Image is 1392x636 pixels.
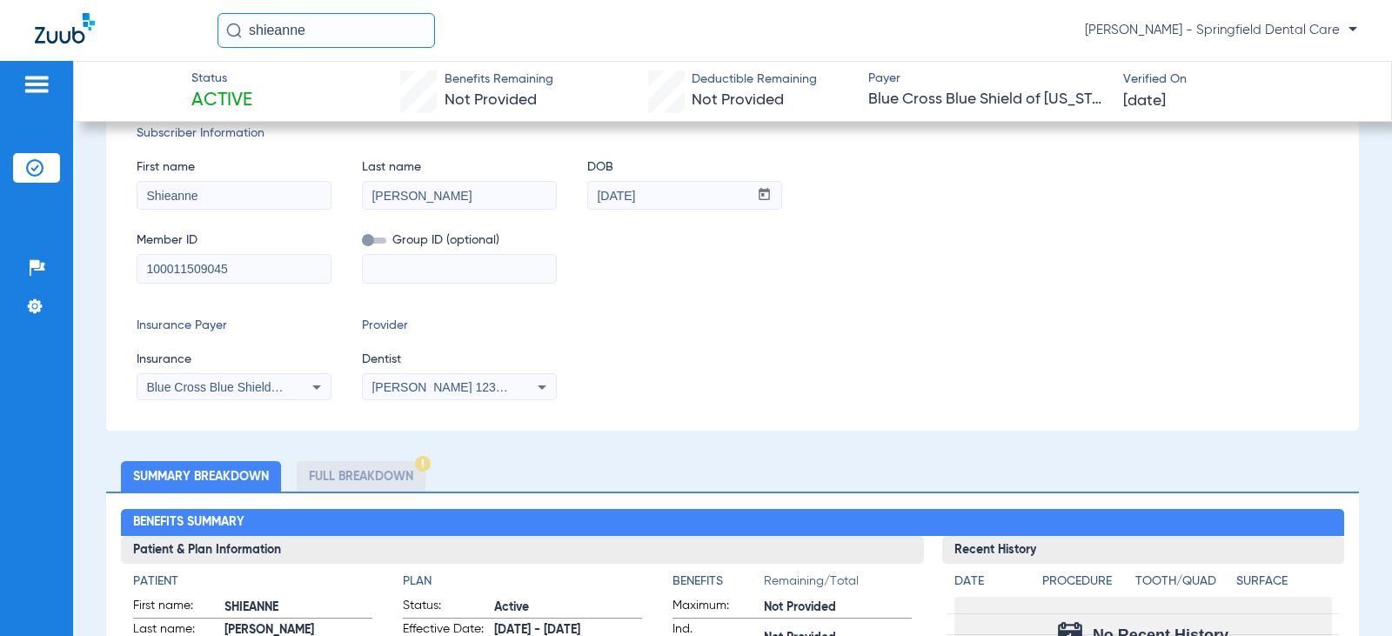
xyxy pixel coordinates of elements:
[137,231,331,250] span: Member ID
[121,509,1343,537] h2: Benefits Summary
[1085,22,1357,39] span: [PERSON_NAME] - Springfield Dental Care
[137,124,1328,143] span: Subscriber Information
[445,92,537,108] span: Not Provided
[362,158,557,177] span: Last name
[868,89,1108,110] span: Blue Cross Blue Shield of [US_STATE]
[146,380,391,394] span: Blue Cross Blue Shield Of [US_STATE] (Fep)
[1123,70,1363,89] span: Verified On
[494,599,642,617] span: Active
[764,572,912,597] span: Remaining/Total
[121,536,924,564] h3: Patient & Plan Information
[747,182,781,210] button: Open calendar
[692,70,817,89] span: Deductible Remaining
[942,536,1343,564] h3: Recent History
[121,461,281,492] li: Summary Breakdown
[673,572,764,591] h4: Benefits
[137,351,331,369] span: Insurance
[587,158,782,177] span: DOB
[673,572,764,597] app-breakdown-title: Benefits
[1042,572,1128,591] h4: Procedure
[764,599,912,617] span: Not Provided
[133,597,218,618] span: First name:
[362,317,557,335] span: Provider
[403,597,488,618] span: Status:
[1236,572,1331,591] h4: Surface
[1123,90,1166,112] span: [DATE]
[1236,572,1331,597] app-breakdown-title: Surface
[1135,572,1230,591] h4: Tooth/Quad
[868,70,1108,88] span: Payer
[954,572,1027,597] app-breakdown-title: Date
[1135,572,1230,597] app-breakdown-title: Tooth/Quad
[137,158,331,177] span: First name
[692,92,784,108] span: Not Provided
[226,23,242,38] img: Search Icon
[362,351,557,369] span: Dentist
[673,597,758,618] span: Maximum:
[297,461,425,492] li: Full Breakdown
[137,317,331,335] span: Insurance Payer
[371,380,543,394] span: [PERSON_NAME] 1235410028
[35,13,95,44] img: Zuub Logo
[133,572,372,591] h4: Patient
[415,456,431,472] img: Hazard
[362,231,557,250] span: Group ID (optional)
[403,572,642,591] h4: Plan
[191,70,252,88] span: Status
[445,70,553,89] span: Benefits Remaining
[23,74,50,95] img: hamburger-icon
[954,572,1027,591] h4: Date
[1042,572,1128,597] app-breakdown-title: Procedure
[224,599,372,617] span: SHIEANNE
[217,13,435,48] input: Search for patients
[191,89,252,113] span: Active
